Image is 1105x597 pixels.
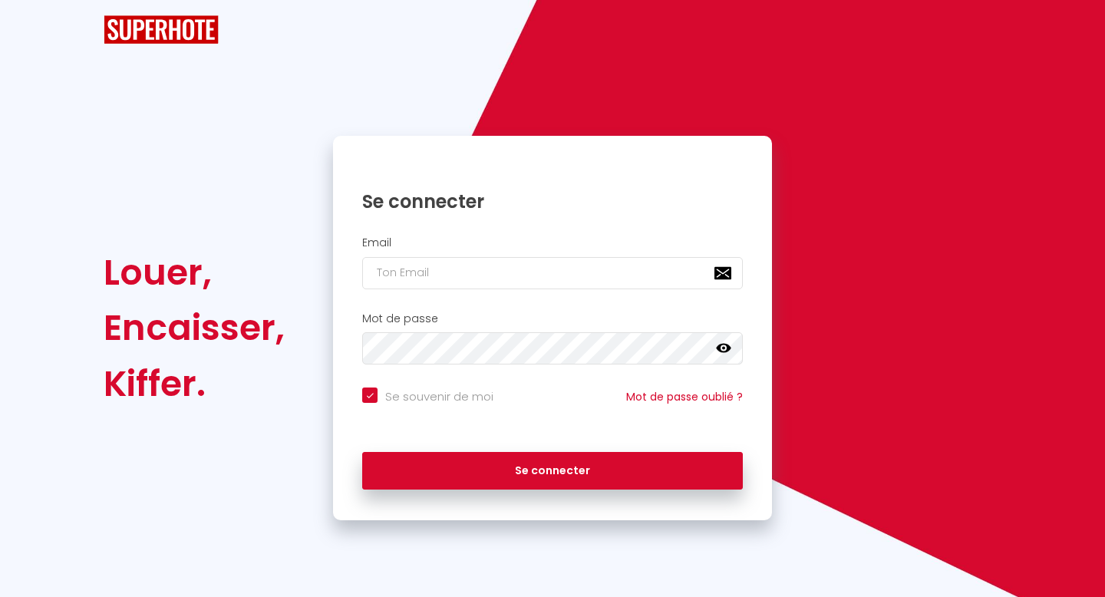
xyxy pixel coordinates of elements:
[104,245,285,300] div: Louer,
[362,257,743,289] input: Ton Email
[104,15,219,44] img: SuperHote logo
[362,312,743,325] h2: Mot de passe
[362,190,743,213] h1: Se connecter
[362,452,743,490] button: Se connecter
[626,389,743,404] a: Mot de passe oublié ?
[362,236,743,249] h2: Email
[104,300,285,355] div: Encaisser,
[104,356,285,411] div: Kiffer.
